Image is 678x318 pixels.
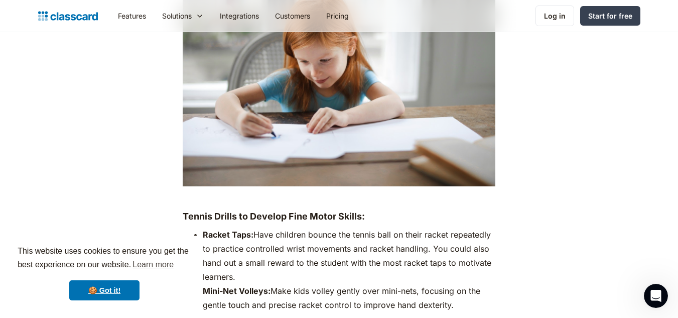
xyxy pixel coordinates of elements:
[212,5,267,27] a: Integrations
[535,6,574,26] a: Log in
[580,6,640,26] a: Start for free
[203,228,495,284] li: Have children bounce the tennis ball on their racket repeatedly to practice controlled wrist move...
[588,11,632,21] div: Start for free
[18,245,191,272] span: This website uses cookies to ensure you get the best experience on our website.
[154,5,212,27] div: Solutions
[38,9,98,23] a: home
[69,280,140,300] a: dismiss cookie message
[203,286,270,296] strong: Mini-Net Volleys:
[203,284,495,312] li: Make kids volley gently over mini-nets, focusing on the gentle touch and precise racket control t...
[318,5,357,27] a: Pricing
[162,11,192,21] div: Solutions
[644,284,668,308] iframe: Intercom live chat
[110,5,154,27] a: Features
[131,257,175,272] a: learn more about cookies
[544,11,566,21] div: Log in
[203,230,253,240] strong: Racket Taps:
[267,5,318,27] a: Customers
[8,236,201,310] div: cookieconsent
[183,191,495,205] p: ‍
[183,211,365,222] strong: Tennis Drills to Develop Fine Motor Skills:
